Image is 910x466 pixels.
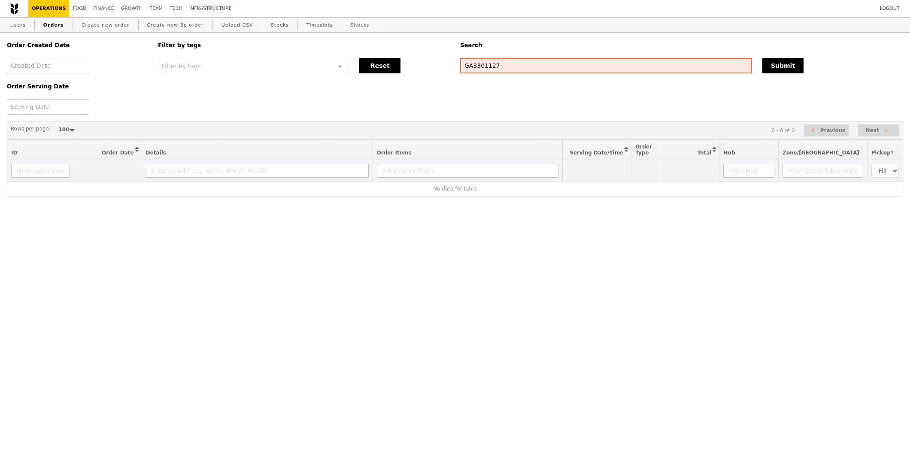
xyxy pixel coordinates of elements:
[347,18,373,33] a: Shouts
[377,164,558,178] input: Filter Order Items
[635,144,652,156] span: Order Type
[7,83,148,90] h5: Order Serving Date
[359,58,400,73] button: Reset
[7,99,89,115] input: Serving Date
[783,150,859,156] span: Zone/[GEOGRAPHIC_DATA]
[146,150,166,156] span: Details
[303,18,336,33] a: Timeslots
[871,150,894,156] span: Pickup?
[11,164,70,178] input: ID or Salesperson name
[7,58,89,73] input: Created Date
[11,186,899,192] div: No data for table
[723,150,735,156] span: Hub
[460,58,752,73] input: Search any field
[7,42,148,48] h5: Order Created Date
[723,164,774,178] input: Filter Hub
[162,62,201,70] span: Filter by tags
[10,3,18,14] img: Grain logo
[858,124,899,137] button: Next
[460,42,903,48] h5: Search
[144,18,207,33] a: Create new 3p order
[146,164,369,178] input: Filter by Address, Name, Email, Mobile
[158,42,450,48] h5: Filter by tags
[11,150,17,156] span: ID
[267,18,292,33] a: Stocks
[377,150,412,156] span: Order Items
[218,18,257,33] a: Upload CSV
[865,125,879,136] span: Next
[78,18,133,33] a: Create new order
[804,124,849,137] button: Previous
[771,127,795,133] div: 0 - 0 of 0
[783,164,863,178] input: Filter Zone/Pickup Point
[40,18,67,33] a: Orders
[11,124,51,133] label: Rows per page:
[7,18,29,33] a: Users
[820,125,846,136] span: Previous
[762,58,804,73] button: Submit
